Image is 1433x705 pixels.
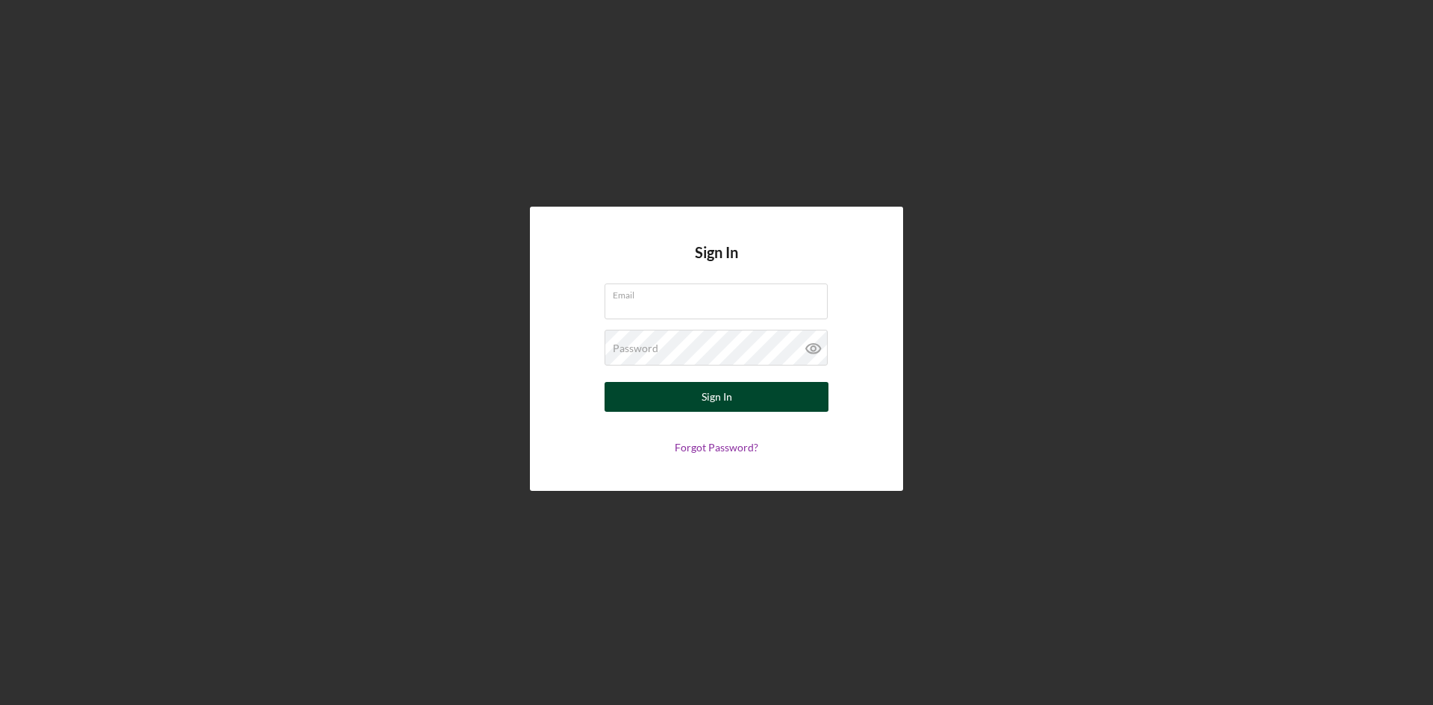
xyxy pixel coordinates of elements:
[675,441,758,454] a: Forgot Password?
[605,382,828,412] button: Sign In
[695,244,738,283] h4: Sign In
[613,284,828,301] label: Email
[702,382,732,412] div: Sign In
[613,342,658,354] label: Password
